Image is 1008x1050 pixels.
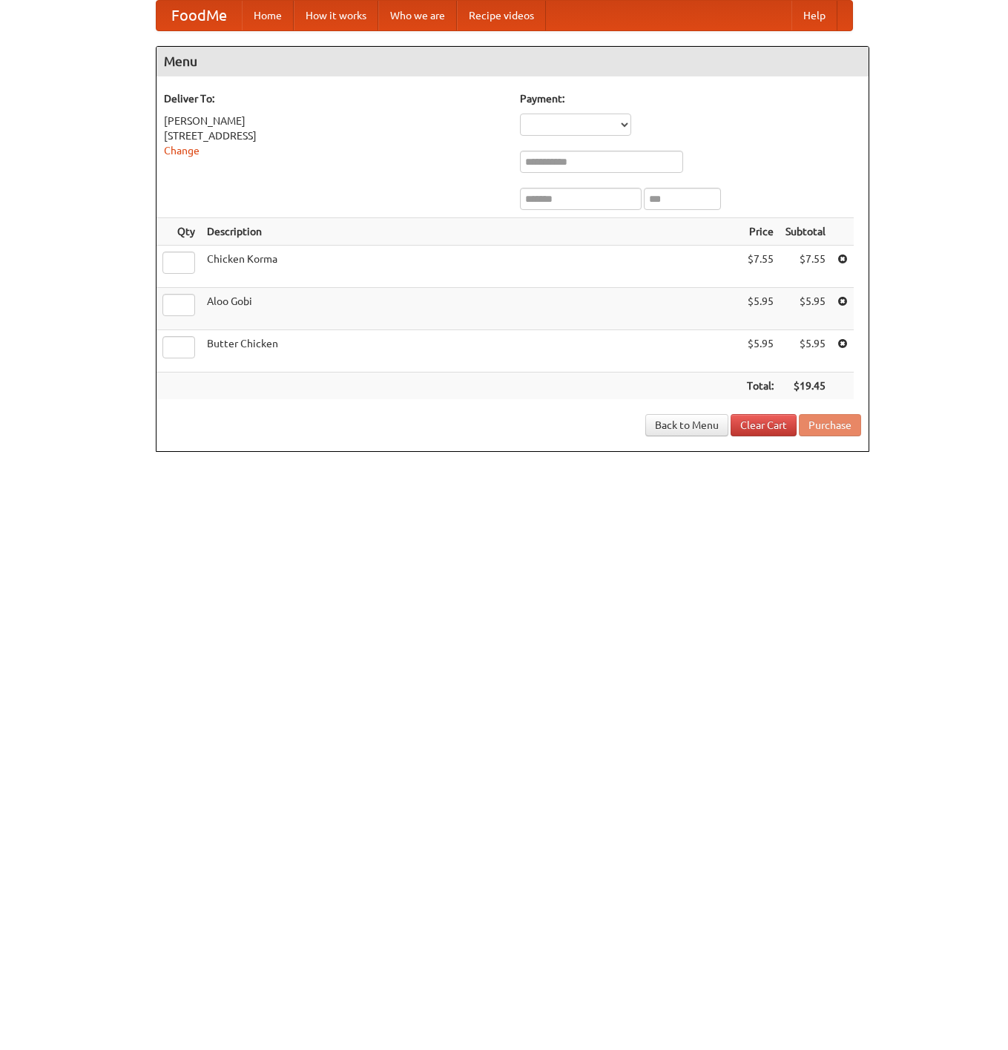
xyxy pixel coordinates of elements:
[201,330,741,373] td: Butter Chicken
[791,1,837,30] a: Help
[645,414,728,436] a: Back to Menu
[731,414,797,436] a: Clear Cart
[780,246,831,288] td: $7.55
[741,330,780,373] td: $5.95
[164,145,200,157] a: Change
[201,246,741,288] td: Chicken Korma
[164,128,505,143] div: [STREET_ADDRESS]
[157,218,201,246] th: Qty
[780,330,831,373] td: $5.95
[164,91,505,106] h5: Deliver To:
[157,47,869,76] h4: Menu
[780,218,831,246] th: Subtotal
[741,288,780,330] td: $5.95
[799,414,861,436] button: Purchase
[201,218,741,246] th: Description
[164,114,505,128] div: [PERSON_NAME]
[780,373,831,400] th: $19.45
[242,1,294,30] a: Home
[741,373,780,400] th: Total:
[457,1,546,30] a: Recipe videos
[741,218,780,246] th: Price
[201,288,741,330] td: Aloo Gobi
[294,1,378,30] a: How it works
[741,246,780,288] td: $7.55
[157,1,242,30] a: FoodMe
[378,1,457,30] a: Who we are
[780,288,831,330] td: $5.95
[520,91,861,106] h5: Payment:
